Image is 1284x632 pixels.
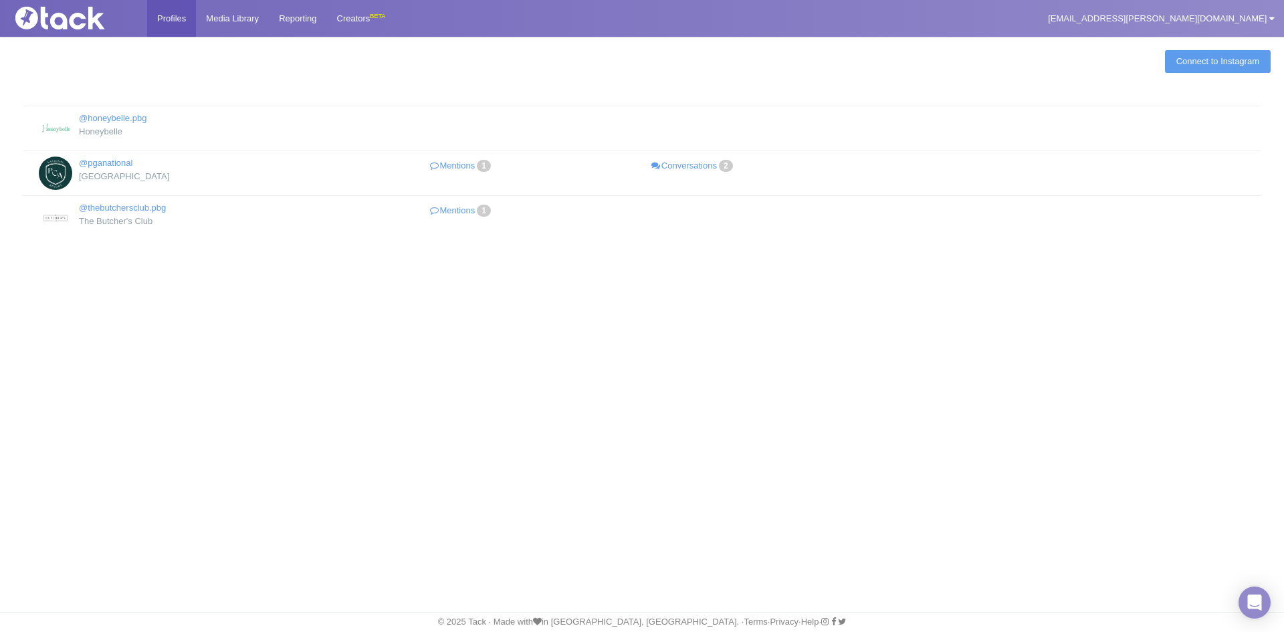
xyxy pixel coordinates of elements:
a: Mentions1 [346,201,578,221]
a: Mentions1 [346,156,578,176]
div: Honeybelle [39,125,326,138]
a: Terms [744,617,767,627]
div: © 2025 Tack · Made with in [GEOGRAPHIC_DATA], [GEOGRAPHIC_DATA]. · · · · [3,616,1281,628]
span: 1 [477,160,491,172]
img: Honeybelle [39,112,72,145]
img: The Butcher's Club [39,201,72,235]
a: Help [801,617,819,627]
div: The Butcher's Club [39,215,326,228]
a: @honeybelle.pbg [79,113,146,123]
a: @thebutchersclub.pbg [79,203,166,213]
img: PGA National Resort [39,156,72,190]
div: Open Intercom Messenger [1239,587,1271,619]
div: BETA [370,9,385,23]
span: 2 [719,160,733,172]
a: Connect to Instagram [1165,50,1271,73]
a: Conversations2 [577,156,809,176]
div: [GEOGRAPHIC_DATA] [39,170,326,183]
img: Tack [10,7,144,29]
span: 1 [477,205,491,217]
a: Privacy [770,617,798,627]
th: : activate to sort column descending [23,87,1261,106]
a: @pganational [79,158,132,168]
